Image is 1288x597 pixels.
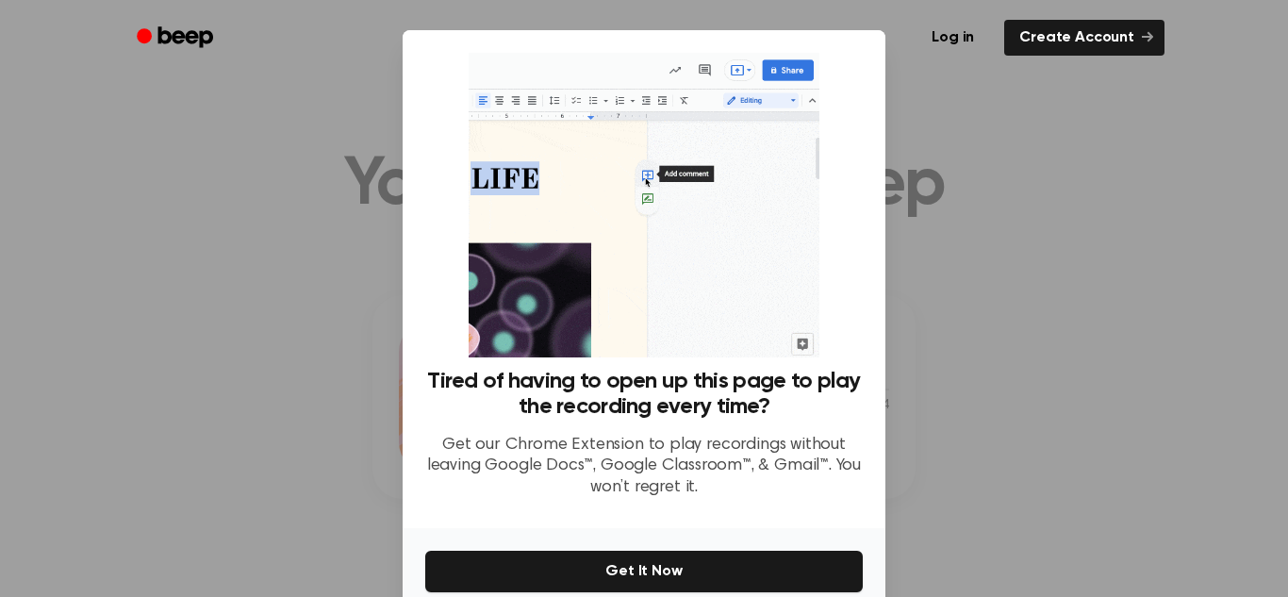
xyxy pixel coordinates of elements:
img: Beep extension in action [469,53,818,357]
a: Beep [124,20,230,57]
h3: Tired of having to open up this page to play the recording every time? [425,369,863,420]
a: Create Account [1004,20,1164,56]
button: Get It Now [425,551,863,592]
a: Log in [913,16,993,59]
p: Get our Chrome Extension to play recordings without leaving Google Docs™, Google Classroom™, & Gm... [425,435,863,499]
